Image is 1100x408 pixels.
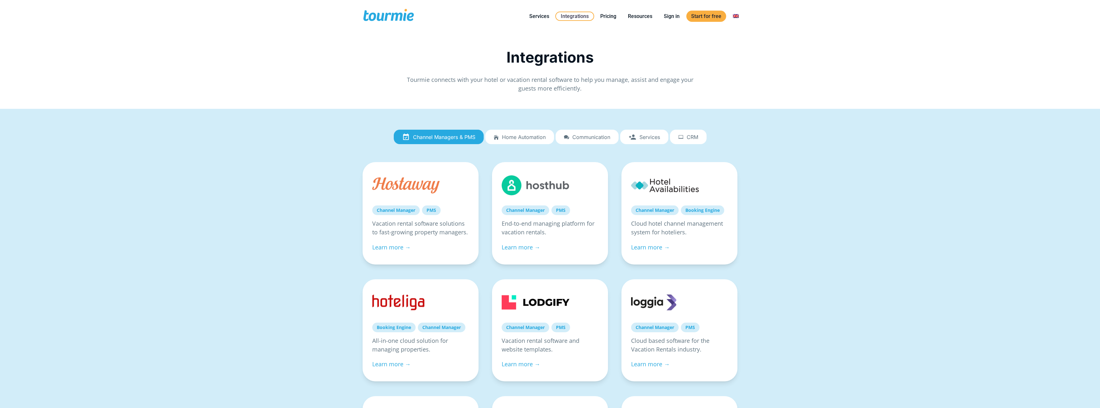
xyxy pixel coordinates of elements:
[631,360,670,368] a: Learn more →
[372,219,469,237] p: Vacation rental software solutions to fast-growing property managers.
[422,205,441,215] a: PMS
[728,12,744,20] a: Switch to
[631,243,670,251] a: Learn more →
[631,219,728,237] p: Cloud hotel channel management system for hoteliers.
[502,219,598,237] p: End-to-end managing platform for vacation rentals.
[631,336,728,354] p: Cloud based software for the Vacation Rentals industry.
[659,12,684,20] a: Sign in
[413,134,475,140] span: Channel Managers & PMS
[372,360,411,368] a: Learn more →
[681,323,700,332] a: PMS
[631,323,679,332] a: Channel Manager
[502,243,540,251] a: Learn more →
[686,11,726,22] a: Start for free
[372,205,420,215] a: Channel Manager
[623,12,657,20] a: Resources
[418,323,465,332] a: Channel Manager
[551,205,570,215] a: PMS
[502,134,546,140] span: Home automation
[372,243,411,251] a: Learn more →
[524,12,554,20] a: Services
[502,323,549,332] a: Channel Manager
[502,336,598,354] p: Vacation rental software and website templates.
[555,12,594,21] a: Integrations
[639,134,660,140] span: Services
[407,76,693,92] span: Tourmie connects with your hotel or vacation rental software to help you manage, assist and engag...
[372,323,416,332] a: Booking Engine
[681,205,724,215] a: Booking Engine
[502,205,549,215] a: Channel Manager
[372,336,469,354] p: All-in-one cloud solution for managing properties.
[551,323,570,332] a: PMS
[631,205,679,215] a: Channel Manager
[687,134,698,140] span: CRM
[595,12,621,20] a: Pricing
[502,360,540,368] a: Learn more →
[572,134,610,140] span: Communication
[506,48,594,66] span: Integrations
